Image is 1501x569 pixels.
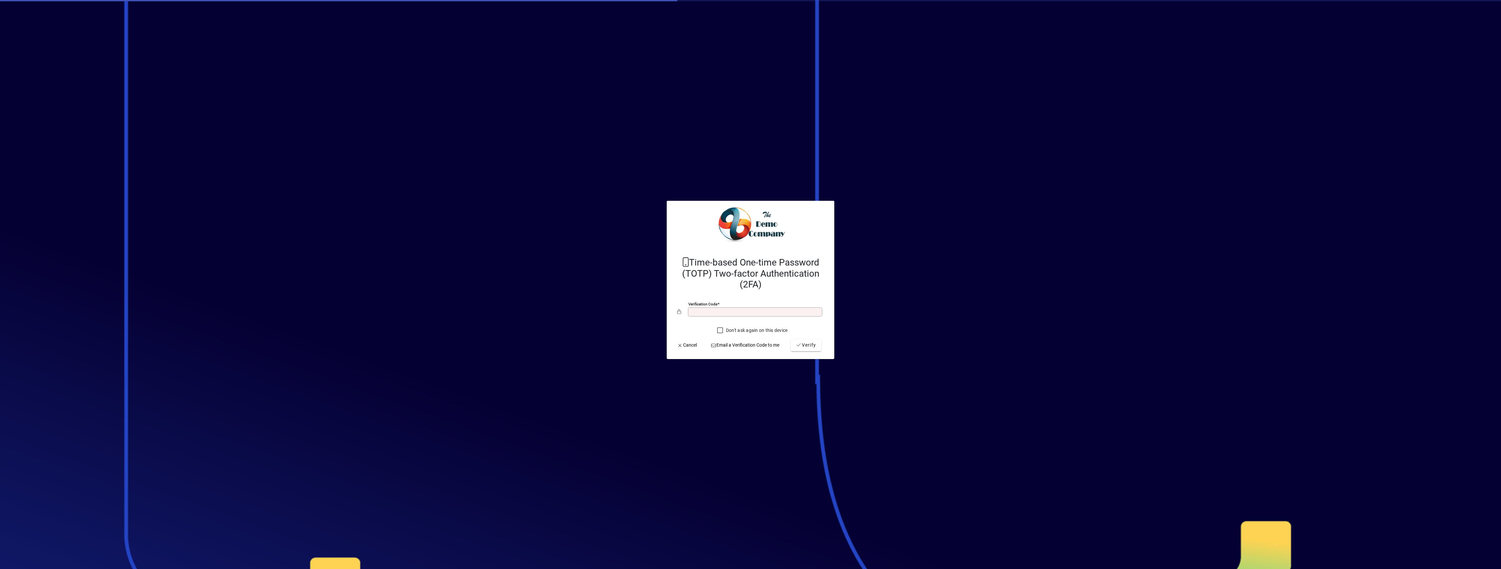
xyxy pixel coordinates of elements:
span: Cancel [677,342,697,349]
label: Don't ask again on this device [725,327,788,334]
span: Verify [796,342,816,349]
button: Cancel [675,339,699,351]
h2: Time-based One-time Password (TOTP) Two-factor Authentication (2FA) [677,257,824,290]
button: Verify [791,339,821,351]
button: Email a Verification Code to me [708,339,782,351]
mat-label: Verification code [688,302,717,306]
span: Email a Verification Code to me [711,342,780,349]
